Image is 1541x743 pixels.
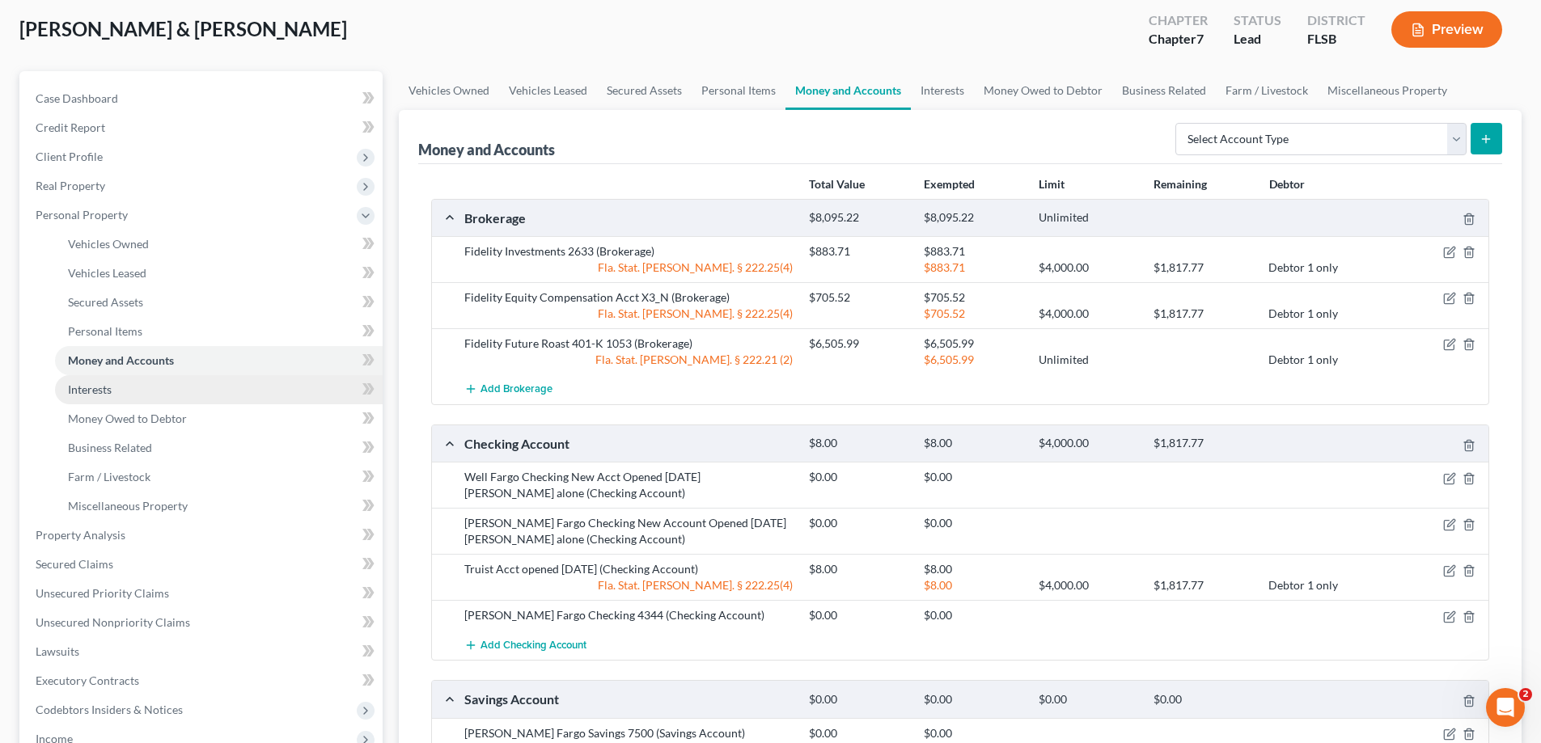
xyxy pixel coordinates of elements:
[1519,688,1532,701] span: 2
[464,374,552,404] button: Add Brokerage
[1307,30,1365,49] div: FLSB
[36,208,128,222] span: Personal Property
[456,690,801,707] div: Savings Account
[55,492,383,521] a: Miscellaneous Property
[456,352,801,368] div: Fla. Stat. [PERSON_NAME]. § 222.21 (2)
[916,725,1031,741] div: $0.00
[916,561,1031,577] div: $8.00
[924,177,975,191] strong: Exempted
[456,243,801,260] div: Fidelity Investments 2633 (Brokerage)
[1145,306,1260,322] div: $1,817.77
[1031,692,1145,707] div: $0.00
[456,725,801,741] div: [PERSON_NAME] Fargo Savings 7500 (Savings Account)
[23,550,383,579] a: Secured Claims
[916,515,1031,531] div: $0.00
[55,375,383,404] a: Interests
[1031,436,1145,451] div: $4,000.00
[456,561,801,577] div: Truist Acct opened [DATE] (Checking Account)
[68,237,149,251] span: Vehicles Owned
[801,607,916,623] div: $0.00
[481,383,552,396] span: Add Brokerage
[36,179,105,192] span: Real Property
[464,630,586,660] button: Add Checking Account
[1234,11,1281,30] div: Status
[801,692,916,707] div: $0.00
[916,352,1031,368] div: $6,505.99
[36,150,103,163] span: Client Profile
[801,210,916,226] div: $8,095.22
[916,436,1031,451] div: $8.00
[55,288,383,317] a: Secured Assets
[1031,306,1145,322] div: $4,000.00
[36,120,105,134] span: Credit Report
[974,71,1112,110] a: Money Owed to Debtor
[1145,260,1260,276] div: $1,817.77
[456,289,801,306] div: Fidelity Equity Compensation Acct X3_N (Brokerage)
[1031,210,1145,226] div: Unlimited
[785,71,911,110] a: Money and Accounts
[23,84,383,113] a: Case Dashboard
[916,243,1031,260] div: $883.71
[916,577,1031,593] div: $8.00
[36,615,190,629] span: Unsecured Nonpriority Claims
[1318,71,1457,110] a: Miscellaneous Property
[801,336,916,352] div: $6,505.99
[916,210,1031,226] div: $8,095.22
[68,266,146,280] span: Vehicles Leased
[1145,692,1260,707] div: $0.00
[916,289,1031,306] div: $705.52
[801,561,916,577] div: $8.00
[801,469,916,485] div: $0.00
[1149,11,1208,30] div: Chapter
[36,586,169,600] span: Unsecured Priority Claims
[916,469,1031,485] div: $0.00
[1234,30,1281,49] div: Lead
[456,577,801,593] div: Fla. Stat. [PERSON_NAME]. § 222.25(4)
[597,71,692,110] a: Secured Assets
[916,607,1031,623] div: $0.00
[1391,11,1502,48] button: Preview
[68,353,174,367] span: Money and Accounts
[23,521,383,550] a: Property Analysis
[456,515,801,547] div: [PERSON_NAME] Fargo Checking New Account Opened [DATE] [PERSON_NAME] alone (Checking Account)
[801,725,916,741] div: $0.00
[1031,260,1145,276] div: $4,000.00
[55,346,383,375] a: Money and Accounts
[456,336,801,352] div: Fidelity Future Roast 401-K 1053 (Brokerage)
[1486,688,1525,727] iframe: Intercom live chat
[36,703,183,716] span: Codebtors Insiders & Notices
[1260,260,1375,276] div: Debtor 1 only
[36,528,125,542] span: Property Analysis
[911,71,974,110] a: Interests
[1196,31,1204,46] span: 7
[1260,352,1375,368] div: Debtor 1 only
[55,433,383,462] a: Business Related
[55,230,383,259] a: Vehicles Owned
[916,692,1031,707] div: $0.00
[499,71,597,110] a: Vehicles Leased
[692,71,785,110] a: Personal Items
[1269,177,1305,191] strong: Debtor
[456,469,801,501] div: Well Fargo Checking New Acct Opened [DATE] [PERSON_NAME] alone (Checking Account)
[456,435,801,452] div: Checking Account
[1260,577,1375,593] div: Debtor 1 only
[55,259,383,288] a: Vehicles Leased
[1154,177,1207,191] strong: Remaining
[916,260,1031,276] div: $883.71
[23,579,383,608] a: Unsecured Priority Claims
[1149,30,1208,49] div: Chapter
[55,462,383,492] a: Farm / Livestock
[36,557,113,571] span: Secured Claims
[481,639,586,652] span: Add Checking Account
[23,608,383,637] a: Unsecured Nonpriority Claims
[1039,177,1065,191] strong: Limit
[36,644,79,658] span: Lawsuits
[456,607,801,623] div: [PERSON_NAME] Fargo Checking 4344 (Checking Account)
[1112,71,1216,110] a: Business Related
[1216,71,1318,110] a: Farm / Livestock
[809,177,865,191] strong: Total Value
[801,436,916,451] div: $8.00
[55,317,383,346] a: Personal Items
[23,637,383,666] a: Lawsuits
[1145,577,1260,593] div: $1,817.77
